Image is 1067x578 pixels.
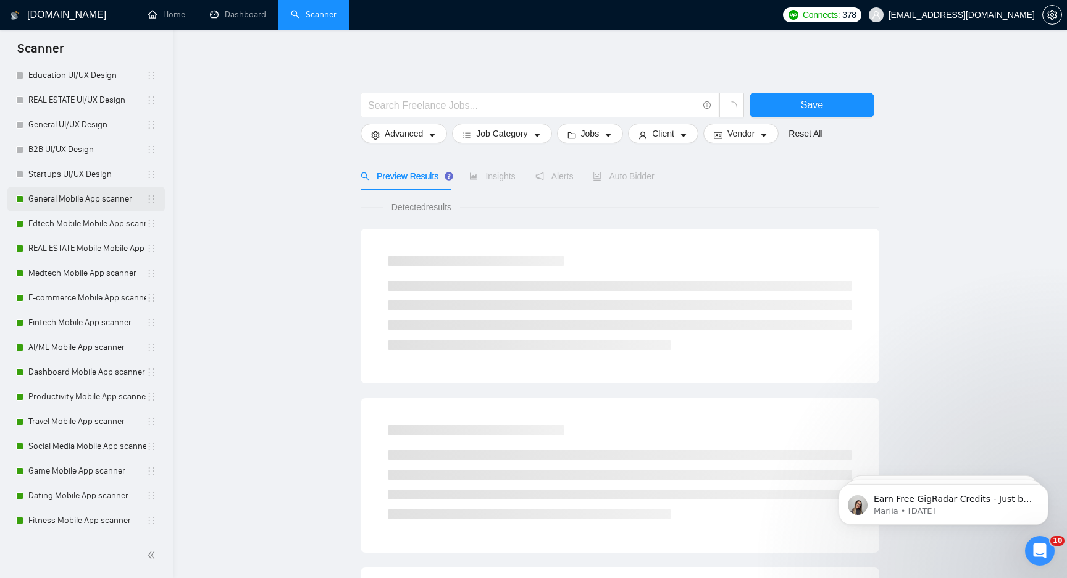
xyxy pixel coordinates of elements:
iframe: Intercom live chat [1025,536,1055,566]
span: user [638,130,647,140]
a: Game Mobile App scanner [28,459,146,483]
a: Travel Mobile App scanner [28,409,146,434]
li: Dashboard Mobile App scanner [7,360,165,385]
span: caret-down [604,130,613,140]
span: double-left [147,549,159,561]
li: REAL ESTATE UI/UX Design [7,88,165,113]
button: barsJob Categorycaret-down [452,124,551,143]
li: Social Media Mobile App scanner [7,434,165,459]
button: userClientcaret-down [628,124,698,143]
a: AI/ML Mobile App scanner [28,335,146,360]
span: Client [652,127,674,140]
span: caret-down [533,130,542,140]
span: Connects: [803,8,840,22]
img: logo [10,6,19,25]
span: holder [146,219,156,229]
span: 10 [1050,536,1065,546]
a: General Mobile App scanner [28,187,146,211]
a: General UI/UX Design [28,113,146,137]
a: REAL ESTATE Mobile Mobile App scanner [28,236,146,261]
span: caret-down [679,130,688,140]
a: homeHome [148,9,185,20]
span: notification [535,172,544,181]
span: holder [146,293,156,303]
button: setting [1042,5,1062,25]
span: holder [146,268,156,278]
span: Alerts [535,171,574,181]
a: Social Media Mobile App scanner [28,434,146,459]
span: idcard [714,130,722,140]
span: Scanner [7,40,73,66]
input: Search Freelance Jobs... [368,98,698,113]
a: REAL ESTATE UI/UX Design [28,88,146,113]
a: Dashboard Mobile App scanner [28,360,146,385]
li: Edtech Mobile Mobile App scanner [7,211,165,236]
span: 378 [842,8,856,22]
li: Fintech Mobile App scanner [7,310,165,335]
li: Dating Mobile App scanner [7,483,165,508]
a: Startups UI/UX Design [28,162,146,187]
a: Fitness Mobile App scanner [28,508,146,533]
span: holder [146,392,156,402]
li: AI/ML Mobile App scanner [7,335,165,360]
a: Reset All [789,127,822,140]
span: holder [146,466,156,476]
span: holder [146,120,156,130]
li: REAL ESTATE Mobile Mobile App scanner [7,236,165,261]
a: B2B UI/UX Design [28,137,146,162]
a: Medtech Mobile App scanner [28,261,146,286]
span: Job Category [476,127,527,140]
li: General UI/UX Design [7,113,165,137]
span: setting [371,130,380,140]
li: Education UI/UX Design [7,63,165,88]
span: holder [146,491,156,501]
span: holder [146,244,156,253]
span: Detected results [383,200,460,214]
span: holder [146,318,156,328]
button: settingAdvancedcaret-down [361,124,447,143]
iframe: Intercom notifications message [820,458,1067,545]
button: folderJobscaret-down [557,124,624,143]
a: searchScanner [291,9,337,20]
span: folder [567,130,576,140]
li: Travel Mobile App scanner [7,409,165,434]
li: E-commerce Mobile App scanner [7,286,165,310]
span: Advanced [385,127,423,140]
a: setting [1042,10,1062,20]
span: bars [462,130,471,140]
span: Preview Results [361,171,450,181]
li: Productivity Mobile App scanner [7,385,165,409]
span: holder [146,441,156,451]
span: robot [593,172,601,181]
li: General Mobile App scanner [7,187,165,211]
span: holder [146,70,156,80]
span: holder [146,169,156,179]
span: holder [146,417,156,427]
img: upwork-logo.png [789,10,798,20]
span: loading [726,101,737,113]
span: Vendor [727,127,755,140]
a: Dating Mobile App scanner [28,483,146,508]
span: user [872,11,881,19]
span: caret-down [428,130,437,140]
span: caret-down [759,130,768,140]
span: holder [146,342,156,352]
button: idcardVendorcaret-down [703,124,779,143]
li: B2B UI/UX Design [7,137,165,162]
li: Medtech Mobile App scanner [7,261,165,286]
li: Startups UI/UX Design [7,162,165,187]
span: holder [146,194,156,204]
li: Game Mobile App scanner [7,459,165,483]
span: holder [146,367,156,377]
a: dashboardDashboard [210,9,266,20]
span: Insights [469,171,515,181]
a: Education UI/UX Design [28,63,146,88]
span: holder [146,516,156,525]
span: Auto Bidder [593,171,654,181]
a: Fintech Mobile App scanner [28,310,146,335]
